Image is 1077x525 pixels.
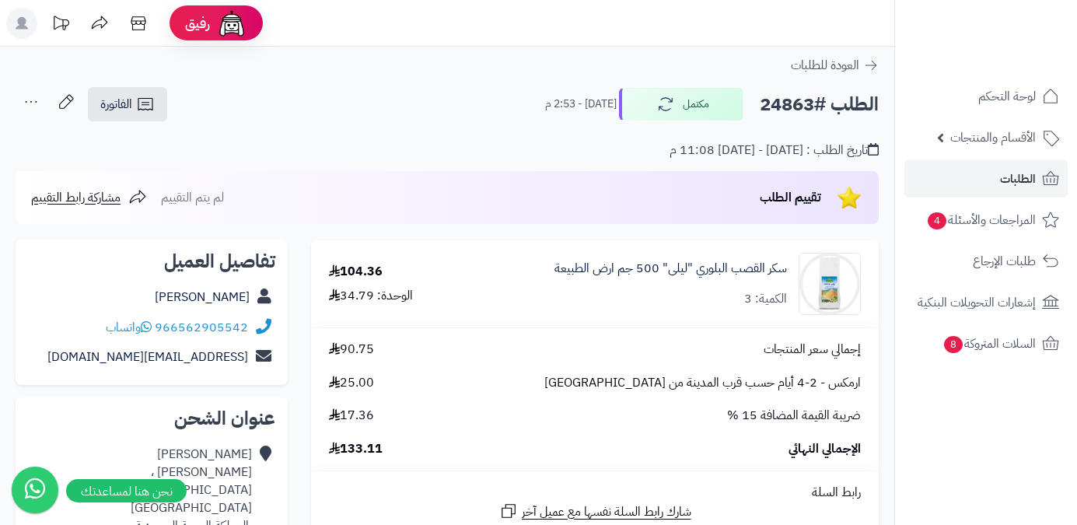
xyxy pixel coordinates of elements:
[161,188,224,207] span: لم يتم التقييم
[317,484,872,502] div: رابط السلة
[28,409,275,428] h2: عنوان الشحن
[904,201,1068,239] a: المراجعات والأسئلة4
[88,87,167,121] a: الفاتورة
[329,440,383,458] span: 133.11
[31,188,121,207] span: مشاركة رابط التقييم
[499,502,691,521] a: شارك رابط السلة نفسها مع عميل آخر
[329,263,383,281] div: 104.36
[760,89,879,121] h2: الطلب #24863
[28,252,275,271] h2: تفاصيل العميل
[760,188,821,207] span: تقييم الطلب
[155,318,248,337] a: 966562905542
[329,374,374,392] span: 25.00
[904,243,1068,280] a: طلبات الإرجاع
[31,188,147,207] a: مشاركة رابط التقييم
[904,160,1068,198] a: الطلبات
[971,41,1062,74] img: logo-2.png
[928,212,946,229] span: 4
[155,288,250,306] a: [PERSON_NAME]
[216,8,247,39] img: ai-face.png
[329,407,374,425] span: 17.36
[973,250,1036,272] span: طلبات الإرجاع
[789,440,861,458] span: الإجمالي النهائي
[47,348,248,366] a: [EMAIL_ADDRESS][DOMAIN_NAME]
[670,142,879,159] div: تاريخ الطلب : [DATE] - [DATE] 11:08 م
[791,56,879,75] a: العودة للطلبات
[799,253,860,315] img: layla-sugar-1_8-90x90.jpg
[727,407,861,425] span: ضريبة القيمة المضافة 15 %
[106,318,152,337] a: واتساب
[944,336,963,353] span: 8
[904,284,1068,321] a: إشعارات التحويلات البنكية
[100,95,132,114] span: الفاتورة
[744,290,787,308] div: الكمية: 3
[950,127,1036,149] span: الأقسام والمنتجات
[904,78,1068,115] a: لوحة التحكم
[41,8,80,43] a: تحديثات المنصة
[1000,168,1036,190] span: الطلبات
[791,56,859,75] span: العودة للطلبات
[522,503,691,521] span: شارك رابط السلة نفسها مع عميل آخر
[544,374,861,392] span: ارمكس - 2-4 أيام حسب قرب المدينة من [GEOGRAPHIC_DATA]
[764,341,861,359] span: إجمالي سعر المنتجات
[926,209,1036,231] span: المراجعات والأسئلة
[554,260,787,278] a: سكر القصب البلوري "ليلى" 500 جم ارض الطبيعة
[904,325,1068,362] a: السلات المتروكة8
[918,292,1036,313] span: إشعارات التحويلات البنكية
[185,14,210,33] span: رفيق
[329,287,413,305] div: الوحدة: 34.79
[619,88,743,121] button: مكتمل
[329,341,374,359] span: 90.75
[978,86,1036,107] span: لوحة التحكم
[545,96,617,112] small: [DATE] - 2:53 م
[942,333,1036,355] span: السلات المتروكة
